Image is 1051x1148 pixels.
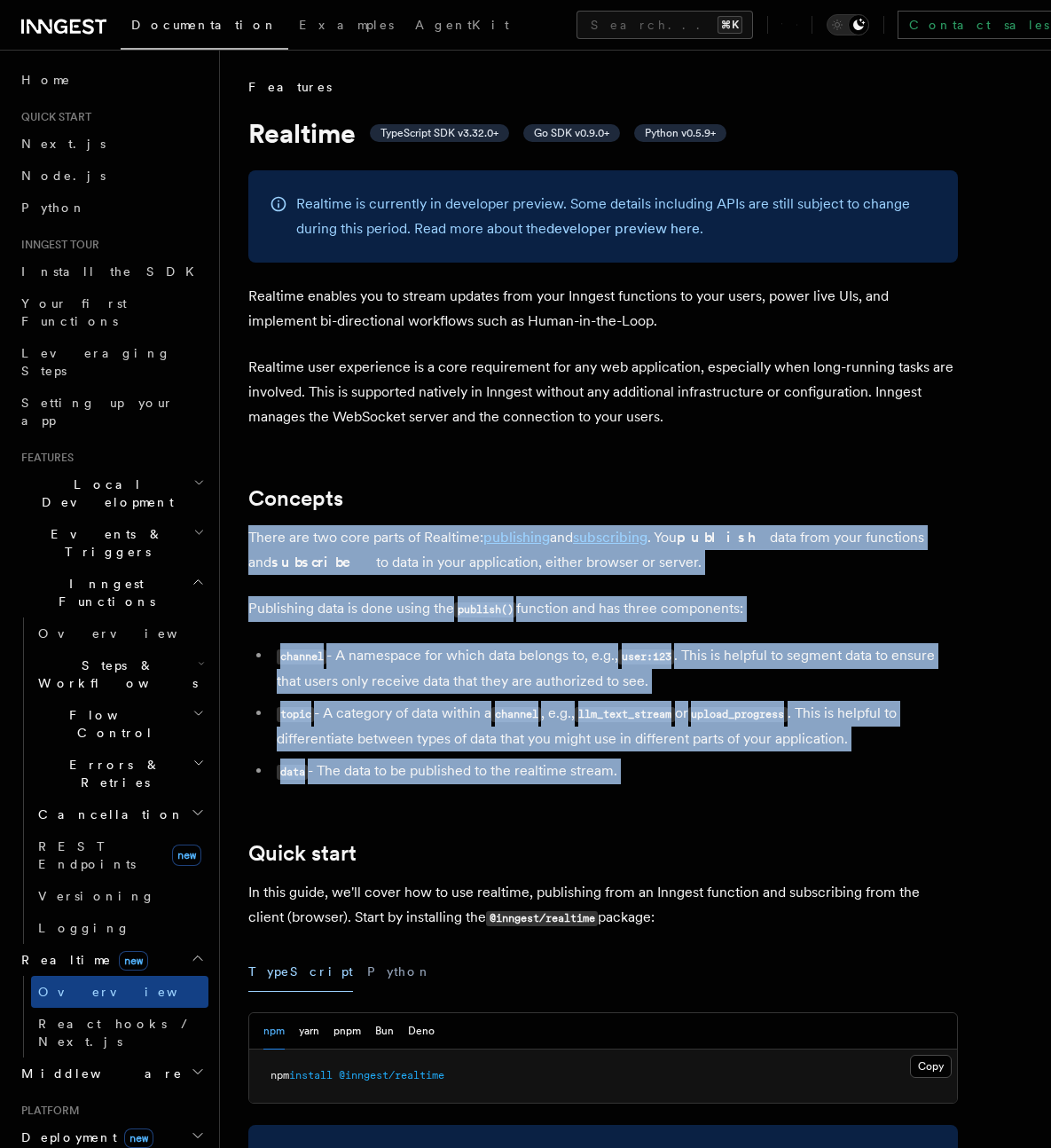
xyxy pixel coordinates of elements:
[21,169,106,183] span: Node.js
[124,1128,153,1148] span: new
[21,71,71,89] span: Home
[333,1013,361,1050] button: pnpm
[38,626,221,641] span: Overview
[14,451,74,465] span: Features
[677,529,770,546] strong: publish
[131,18,278,32] span: Documentation
[14,468,208,518] button: Local Development
[21,137,106,151] span: Next.js
[263,1013,285,1050] button: npm
[14,1104,80,1118] span: Platform
[576,11,753,39] button: Search...⌘K
[31,880,208,912] a: Versioning
[21,346,171,378] span: Leveraging Steps
[14,575,192,610] span: Inngest Functions
[31,699,208,749] button: Flow Control
[31,657,198,692] span: Steps & Workflows
[14,476,193,511] span: Local Development
[31,749,208,798] button: Errors & Retries
[248,78,332,96] span: Features
[14,287,208,337] a: Your first Functions
[119,951,148,971] span: new
[14,525,193,561] span: Events & Triggers
[288,5,404,48] a: Examples
[248,880,958,931] p: In this guide, we'll cover how to use realtime, publishing from an Inngest function and subscribi...
[14,238,99,252] span: Inngest tour
[31,976,208,1008] a: Overview
[339,1069,444,1081] span: @inngest/realtime
[248,284,958,334] p: Realtime enables you to stream updates from your Inngest functions to your users, power live UIs,...
[404,5,520,48] a: AgentKit
[271,1069,289,1081] span: npm
[14,617,208,944] div: Inngest Functions
[408,1013,435,1050] button: Deno
[31,806,184,823] span: Cancellation
[248,355,958,429] p: Realtime user experience is a core requirement for any web application, especially when long-runn...
[688,707,788,722] code: upload_progress
[271,643,958,694] li: - A namespace for which data belongs to, e.g., . This is helpful to segment data to ensure that u...
[14,1128,153,1146] span: Deployment
[573,529,647,546] a: subscribing
[14,64,208,96] a: Home
[14,518,208,568] button: Events & Triggers
[121,5,288,50] a: Documentation
[248,486,343,511] a: Concepts
[271,554,376,570] strong: subscribe
[618,649,674,664] code: user:123
[14,256,208,287] a: Install the SDK
[14,951,148,969] span: Realtime
[534,126,609,140] span: Go SDK v0.9.0+
[31,1008,208,1058] a: React hooks / Next.js
[38,889,155,903] span: Versioning
[299,1013,319,1050] button: yarn
[271,759,958,784] li: - The data to be published to the realtime stream.
[21,396,174,428] span: Setting up your app
[14,1058,208,1089] button: Middleware
[248,596,958,622] p: Publishing data is done using the function and has three components:
[645,126,716,140] span: Python v0.5.9+
[14,160,208,192] a: Node.js
[31,798,208,830] button: Cancellation
[296,192,937,241] p: Realtime is currently in developer preview. Some details including APIs are still subject to chan...
[277,707,314,722] code: topic
[14,387,208,436] a: Setting up your app
[31,756,192,791] span: Errors & Retries
[483,529,550,546] a: publishing
[38,839,136,871] span: REST Endpoints
[454,602,516,617] code: publish()
[38,985,221,999] span: Overview
[271,701,958,751] li: - A category of data within a , e.g., or . This is helpful to differentiate between types of data...
[38,921,130,935] span: Logging
[38,1017,195,1049] span: React hooks / Next.js
[14,568,208,617] button: Inngest Functions
[380,126,498,140] span: TypeScript SDK v3.32.0+
[546,220,700,237] a: developer preview here
[248,952,353,992] button: TypeScript
[575,707,674,722] code: llm_text_stream
[14,192,208,224] a: Python
[277,649,326,664] code: channel
[289,1069,333,1081] span: install
[491,707,541,722] code: channel
[910,1055,952,1078] button: Copy
[31,649,208,699] button: Steps & Workflows
[248,117,958,149] h1: Realtime
[21,264,205,279] span: Install the SDK
[21,296,127,328] span: Your first Functions
[486,911,598,926] code: @inngest/realtime
[415,18,509,32] span: AgentKit
[248,525,958,575] p: There are two core parts of Realtime: and . You data from your functions and to data in your appl...
[14,1065,183,1082] span: Middleware
[718,16,742,34] kbd: ⌘K
[248,841,357,866] a: Quick start
[14,944,208,976] button: Realtimenew
[31,830,208,880] a: REST Endpointsnew
[31,912,208,944] a: Logging
[172,845,201,866] span: new
[21,201,86,215] span: Python
[31,706,192,742] span: Flow Control
[31,617,208,649] a: Overview
[14,110,91,124] span: Quick start
[827,14,869,35] button: Toggle dark mode
[375,1013,394,1050] button: Bun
